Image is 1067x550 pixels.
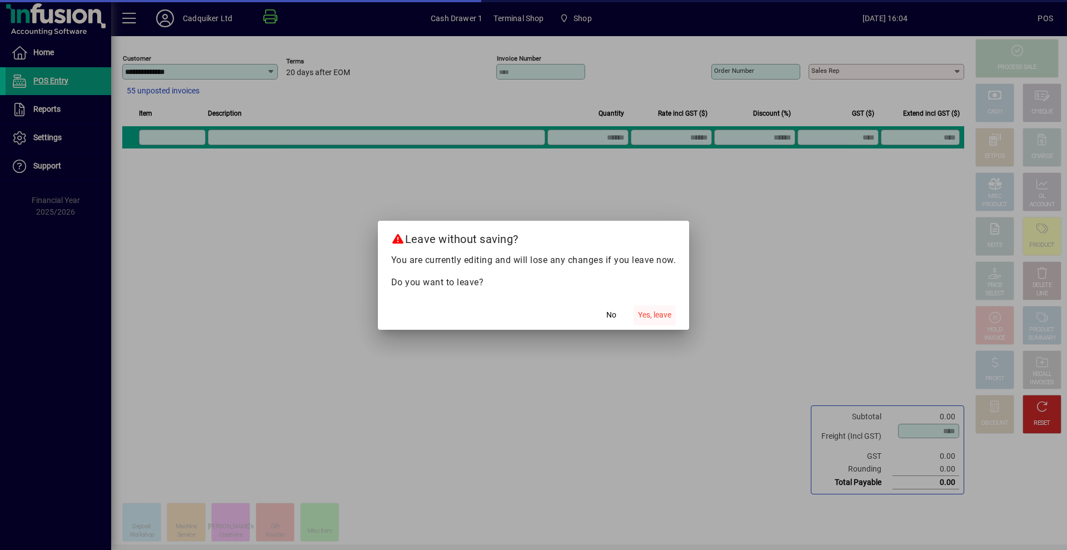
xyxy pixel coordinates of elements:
p: You are currently editing and will lose any changes if you leave now. [391,254,676,267]
h2: Leave without saving? [378,221,690,253]
p: Do you want to leave? [391,276,676,289]
span: Yes, leave [638,309,671,321]
button: No [594,305,629,325]
button: Yes, leave [634,305,676,325]
span: No [606,309,616,321]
